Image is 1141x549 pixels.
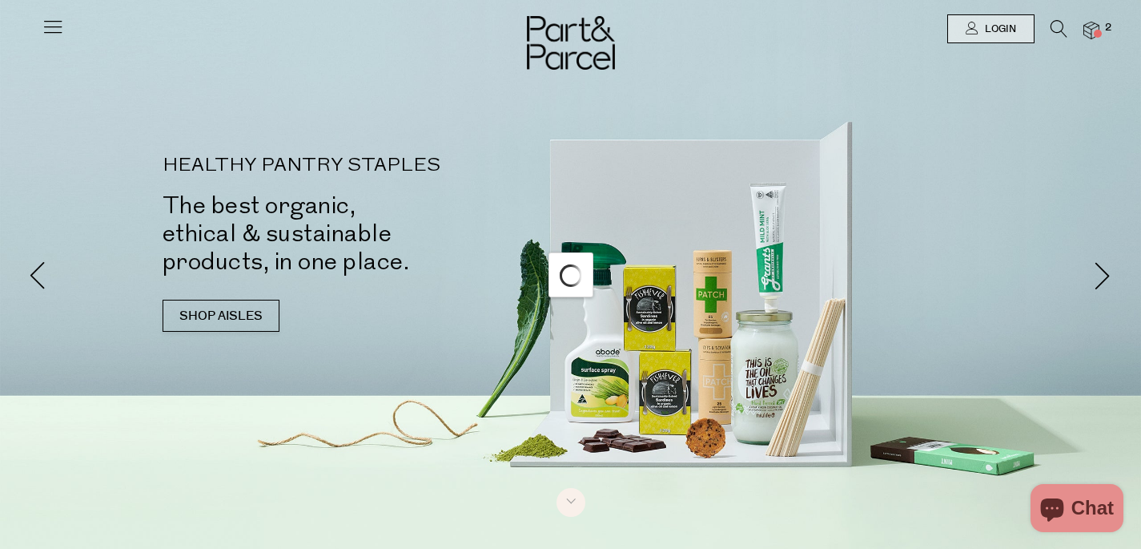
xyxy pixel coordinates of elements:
img: Part&Parcel [527,16,615,70]
span: 2 [1101,21,1115,35]
p: HEALTHY PANTRY STAPLES [163,156,595,176]
a: Login [947,14,1035,43]
h2: The best organic, ethical & sustainable products, in one place. [163,192,595,276]
inbox-online-store-chat: Shopify online store chat [1026,484,1128,536]
a: 2 [1083,22,1099,38]
span: Login [981,22,1016,36]
a: SHOP AISLES [163,300,279,332]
